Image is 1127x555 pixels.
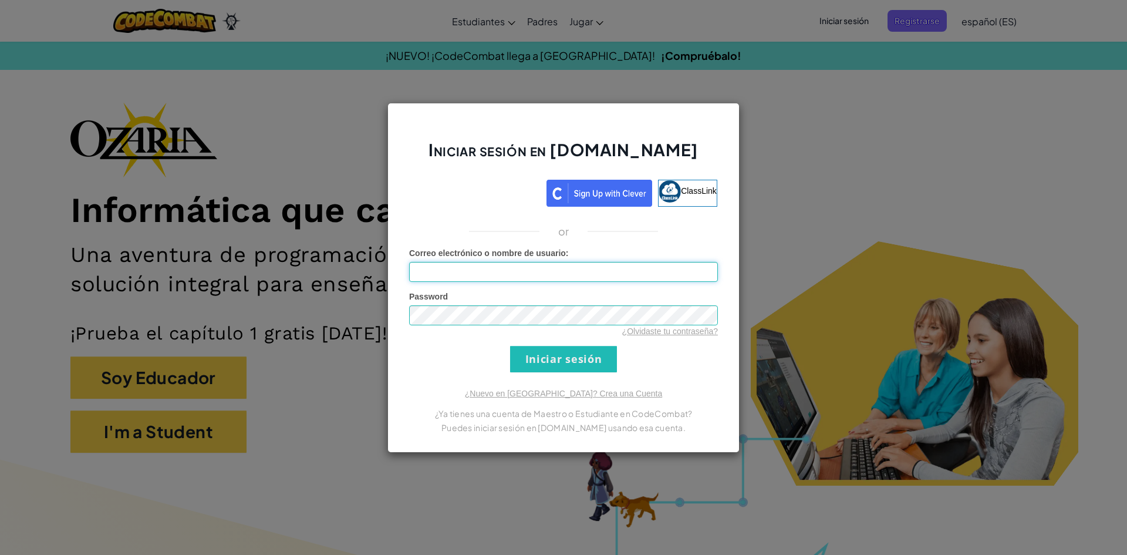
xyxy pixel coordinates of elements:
a: ¿Olvidaste tu contraseña? [622,327,718,336]
p: ¿Ya tienes una cuenta de Maestro o Estudiante en CodeCombat? [409,406,718,421]
a: ¿Nuevo en [GEOGRAPHIC_DATA]? Crea una Cuenta [465,389,662,398]
input: Iniciar sesión [510,346,617,372]
h2: Iniciar sesión en [DOMAIN_NAME] [409,139,718,173]
img: classlink-logo-small.png [659,180,681,203]
span: ClassLink [681,186,717,195]
iframe: Botón Iniciar sesión con Google [404,179,546,204]
img: clever_sso_button@2x.png [546,180,652,207]
p: or [558,224,569,238]
span: Correo electrónico o nombre de usuario [409,248,566,258]
span: Password [409,292,448,301]
p: Puedes iniciar sesión en [DOMAIN_NAME] usando esa cuenta. [409,421,718,435]
label: : [409,247,569,259]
